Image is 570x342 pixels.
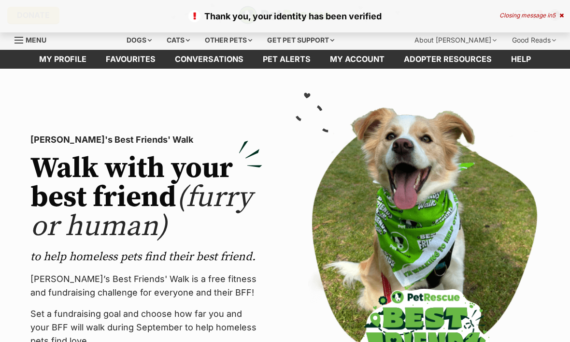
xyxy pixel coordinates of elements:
p: [PERSON_NAME]'s Best Friends' Walk [30,133,262,147]
span: (furry or human) [30,179,252,245]
span: Menu [26,36,46,44]
a: My account [320,50,394,69]
p: to help homeless pets find their best friend. [30,249,262,265]
h2: Walk with your best friend [30,154,262,241]
div: Good Reads [505,30,563,50]
div: Get pet support [260,30,341,50]
a: Favourites [96,50,165,69]
div: Other pets [198,30,259,50]
a: Adopter resources [394,50,501,69]
a: Pet alerts [253,50,320,69]
a: Menu [14,30,53,48]
p: [PERSON_NAME]’s Best Friends' Walk is a free fitness and fundraising challenge for everyone and t... [30,272,262,299]
a: Help [501,50,541,69]
a: My profile [29,50,96,69]
div: Cats [160,30,197,50]
a: conversations [165,50,253,69]
div: About [PERSON_NAME] [408,30,503,50]
div: Dogs [120,30,158,50]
